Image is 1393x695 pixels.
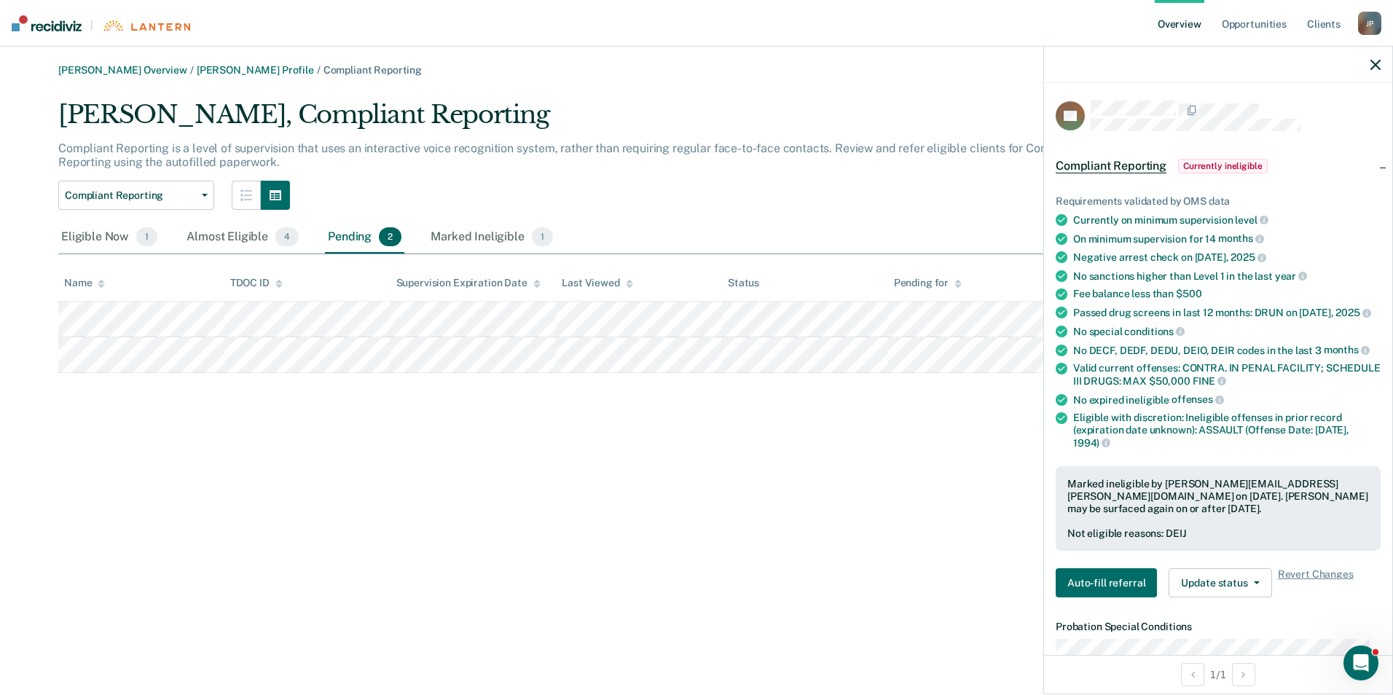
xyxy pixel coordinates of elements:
a: Navigate to form link [1056,568,1163,597]
div: Marked Ineligible [428,221,556,254]
button: Next Opportunity [1232,663,1255,686]
a: [PERSON_NAME] Overview [58,64,187,76]
span: year [1275,270,1307,282]
div: Eligible with discretion: Ineligible offenses in prior record (expiration date unknown): ASSAULT ... [1073,412,1381,449]
span: / [187,64,197,76]
span: 1 [532,227,553,246]
span: Compliant Reporting [1056,159,1166,173]
div: 1 / 1 [1044,655,1392,694]
span: level [1235,214,1268,226]
div: Almost Eligible [184,221,302,254]
span: 1994) [1073,437,1110,449]
button: Auto-fill referral [1056,568,1157,597]
span: 2025 [1335,307,1370,318]
div: J P [1358,12,1381,35]
span: conditions [1124,326,1184,337]
button: Previous Opportunity [1181,663,1204,686]
span: months [1324,344,1370,356]
div: Last Viewed [562,277,632,289]
div: [PERSON_NAME], Compliant Reporting [58,100,1103,141]
p: Compliant Reporting is a level of supervision that uses an interactive voice recognition system, ... [58,141,1080,169]
div: Valid current offenses: CONTRA. IN PENAL FACILITY; SCHEDULE III DRUGS: MAX $50,000 [1073,362,1381,387]
iframe: Intercom live chat [1343,645,1378,680]
div: Fee balance less than [1073,288,1381,300]
div: On minimum supervision for 14 [1073,232,1381,246]
div: Pending for [894,277,962,289]
div: Passed drug screens in last 12 months: DRUN on [DATE], [1073,306,1381,319]
dt: Probation Special Conditions [1056,621,1381,633]
span: 2025 [1231,251,1266,263]
span: Revert Changes [1278,568,1354,597]
div: No DECF, DEDF, DEDU, DEIO, DEIR codes in the last 3 [1073,344,1381,357]
span: Currently ineligible [1178,159,1268,173]
span: $500 [1176,288,1201,299]
div: Negative arrest check on [DATE], [1073,251,1381,264]
button: Update status [1169,568,1271,597]
span: FINE [1193,375,1226,387]
div: Compliant ReportingCurrently ineligible [1044,143,1392,189]
div: Supervision Expiration Date [396,277,541,289]
div: Marked ineligible by [PERSON_NAME][EMAIL_ADDRESS][PERSON_NAME][DOMAIN_NAME] on [DATE]. [PERSON_NA... [1067,478,1369,514]
img: Recidiviz [12,15,82,31]
span: Compliant Reporting [323,64,422,76]
span: / [314,64,323,76]
div: No special [1073,325,1381,338]
div: Requirements validated by OMS data [1056,195,1381,208]
span: months [1218,232,1264,244]
span: 2 [379,227,401,246]
div: Eligible Now [58,221,160,254]
div: No sanctions higher than Level 1 in the last [1073,270,1381,283]
div: Not eligible reasons: DEIJ [1067,527,1369,540]
div: No expired ineligible [1073,393,1381,407]
div: TDOC ID [230,277,283,289]
div: Status [728,277,759,289]
span: offenses [1172,393,1224,405]
a: [PERSON_NAME] Profile [197,64,314,76]
div: Pending [325,221,404,254]
span: | [82,19,102,31]
div: Currently on minimum supervision [1073,213,1381,227]
span: 4 [275,227,299,246]
span: 1 [136,227,157,246]
span: Compliant Reporting [65,189,196,202]
div: Name [64,277,105,289]
img: Lantern [102,20,190,31]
